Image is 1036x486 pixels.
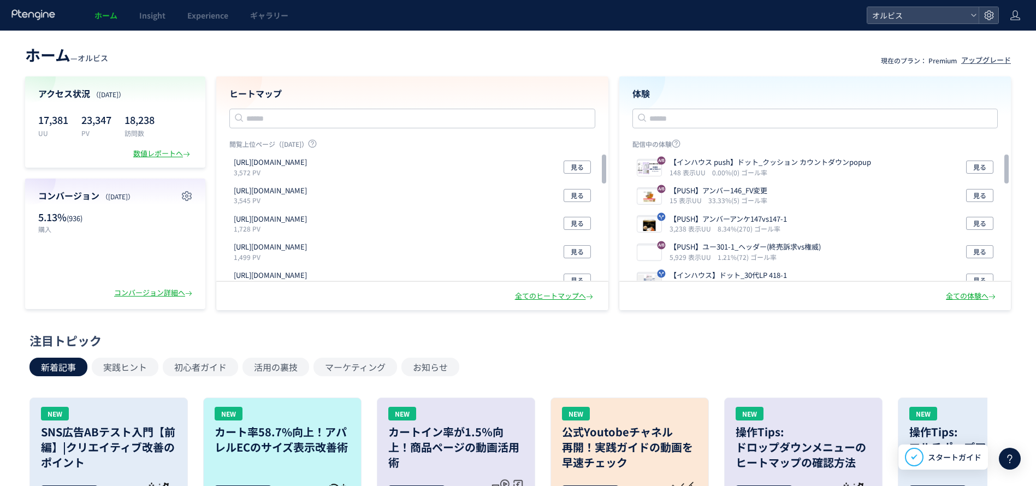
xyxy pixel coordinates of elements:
[571,245,584,258] span: 見る
[234,186,307,196] p: https://orbis.co.jp/order/thanks
[139,10,165,21] span: Insight
[670,270,787,281] p: 【インハウス】ドット_30代LP 418-1
[234,281,311,290] p: 805 PV
[961,55,1011,66] div: アップグレード
[41,424,176,470] h3: SNS広告ABテスト入門【前編】|クリエイティブ改善のポイント
[708,195,767,205] i: 33.33%(5) ゴール率
[163,358,238,376] button: 初心者ガイド
[234,242,307,252] p: https://pr.orbis.co.jp/cosmetics/udot/100
[133,149,192,159] div: 数値レポートへ
[966,217,993,230] button: 見る
[78,52,108,63] span: オルビス
[973,245,986,258] span: 見る
[562,424,697,470] h3: 公式Youtobeチャネル 再開！実践ガイドの動画を 早速チェック
[564,189,591,202] button: 見る
[41,407,69,420] div: NEW
[973,217,986,230] span: 見る
[215,407,242,420] div: NEW
[562,407,590,420] div: NEW
[712,168,767,177] i: 0.00%(0) ゴール率
[712,281,767,290] i: 1.04%(3) ゴール率
[81,111,111,128] p: 23,347
[29,358,87,376] button: 新着記事
[564,245,591,258] button: 見る
[571,274,584,287] span: 見る
[966,245,993,258] button: 見る
[670,252,715,262] i: 5,929 表示UU
[250,10,288,21] span: ギャラリー
[388,424,524,470] h3: カートイン率が1.5％向上！商品ページの動画活用術
[229,87,595,100] h4: ヒートマップ
[234,168,311,177] p: 3,572 PV
[637,161,661,176] img: ca23ee80c0b45accf92dcaa5a5d3052c1754626801816.png
[92,90,125,99] span: （[DATE]）
[564,274,591,287] button: 見る
[632,139,998,153] p: 配信中の体験
[38,128,68,138] p: UU
[928,452,981,463] span: スタートガイド
[670,214,787,224] p: 【PUSH】アンバーアンケ147vs147-1
[38,87,192,100] h4: アクセス状況
[92,358,158,376] button: 実践ヒント
[81,128,111,138] p: PV
[234,252,311,262] p: 1,499 PV
[670,157,871,168] p: 【インハウス push】ドット_クッション カウントダウンpopup
[215,424,350,455] h3: カート率58.7%向上！アパレルECのサイズ表示改善術
[234,157,307,168] p: https://pr.orbis.co.jp/cosmetics/udot/410-12
[736,407,763,420] div: NEW
[125,111,155,128] p: 18,238
[102,192,134,201] span: （[DATE]）
[125,128,155,138] p: 訪問数
[571,217,584,230] span: 見る
[234,224,311,233] p: 1,728 PV
[909,407,937,420] div: NEW
[38,210,110,224] p: 5.13%
[564,161,591,174] button: 見る
[242,358,309,376] button: 活用の裏技
[670,281,710,290] i: 289 表示UU
[637,217,661,232] img: a227158a6f9b3910ab5d286f8e6213a21754805915538.jpeg
[313,358,397,376] button: マーケティング
[670,168,710,177] i: 148 表示UU
[881,56,957,65] p: 現在のプラン： Premium
[571,161,584,174] span: 見る
[29,332,1001,349] div: 注目トピック
[234,270,307,281] p: https://pr.orbis.co.jp/cosmetics/clearful/331
[25,44,108,66] div: —
[670,242,821,252] p: 【PUSH】ユー301-1_ヘッダー(終売訴求vs権威)
[718,224,780,233] i: 8.34%(270) ゴール率
[187,10,228,21] span: Experience
[229,139,595,153] p: 閲覧上位ページ（[DATE]）
[973,161,986,174] span: 見る
[234,195,311,205] p: 3,545 PV
[973,189,986,202] span: 見る
[869,7,966,23] span: オルビス
[973,274,986,287] span: 見る
[515,291,595,301] div: 全てのヒートマップへ
[670,224,715,233] i: 3,238 表示UU
[632,87,998,100] h4: 体験
[388,407,416,420] div: NEW
[564,217,591,230] button: 見る
[38,111,68,128] p: 17,381
[736,424,871,470] h3: 操作Tips: ドロップダウンメニューの ヒートマップの確認方法
[637,189,661,204] img: 1132b7a5d0bb1f7892e0f96aaedbfb2c1754972862247.jpeg
[38,189,192,202] h4: コンバージョン
[966,161,993,174] button: 見る
[67,213,82,223] span: (936)
[25,44,70,66] span: ホーム
[966,274,993,287] button: 見る
[718,252,777,262] i: 1.21%(72) ゴール率
[38,224,110,234] p: 購入
[234,214,307,224] p: https://pr.orbis.co.jp/cosmetics/u/100
[670,186,767,196] p: 【PUSH】アンバー146_FV変更
[94,10,117,21] span: ホーム
[946,291,998,301] div: 全ての体験へ
[637,274,661,289] img: 9584880f03bd04054b56e8e8a066b24b1754646345010.jpeg
[670,195,706,205] i: 15 表示UU
[571,189,584,202] span: 見る
[401,358,459,376] button: お知らせ
[114,288,194,298] div: コンバージョン詳細へ
[637,245,661,260] img: c907e54416db144ba18275450211b12e1754631494929.jpeg
[966,189,993,202] button: 見る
